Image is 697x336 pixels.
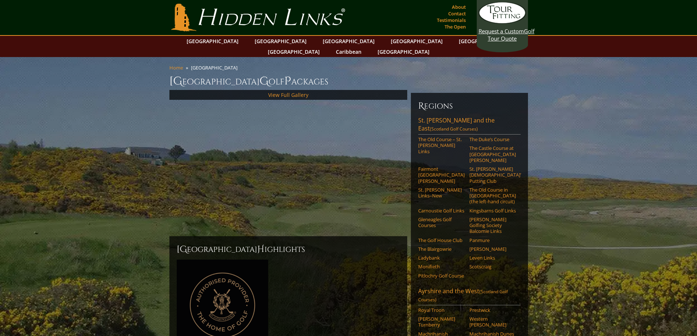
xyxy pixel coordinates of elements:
li: [GEOGRAPHIC_DATA] [191,64,240,71]
a: The Old Course in [GEOGRAPHIC_DATA] (the left-hand circuit) [469,187,516,205]
a: Carnoustie Golf Links [418,208,465,214]
a: The Castle Course at [GEOGRAPHIC_DATA][PERSON_NAME] [469,145,516,163]
a: View Full Gallery [268,91,308,98]
a: St. [PERSON_NAME] and the East(Scotland Golf Courses) [418,116,521,135]
a: The Duke’s Course [469,136,516,142]
a: The Golf House Club [418,237,465,243]
a: Caribbean [332,46,365,57]
a: [GEOGRAPHIC_DATA] [319,36,378,46]
a: About [450,2,468,12]
a: Western [PERSON_NAME] [469,316,516,328]
a: The Open [443,22,468,32]
span: (Scotland Golf Courses) [430,126,478,132]
a: Home [169,64,183,71]
span: Request a Custom [479,27,524,35]
a: The Old Course – St. [PERSON_NAME] Links [418,136,465,154]
a: Fairmont [GEOGRAPHIC_DATA][PERSON_NAME] [418,166,465,184]
a: [GEOGRAPHIC_DATA] [264,46,323,57]
a: [GEOGRAPHIC_DATA] [251,36,310,46]
a: Ladybank [418,255,465,261]
a: [PERSON_NAME] [469,246,516,252]
a: Contact [446,8,468,19]
h6: Regions [418,100,521,112]
span: G [259,74,269,88]
a: [PERSON_NAME] Golfing Society Balcomie Links [469,216,516,234]
a: Gleneagles Golf Courses [418,216,465,229]
a: St. [PERSON_NAME] Links–New [418,187,465,199]
h2: [GEOGRAPHIC_DATA] ighlights [177,243,400,255]
a: [GEOGRAPHIC_DATA] [387,36,446,46]
a: [GEOGRAPHIC_DATA] [374,46,433,57]
a: St. [PERSON_NAME] [DEMOGRAPHIC_DATA]’ Putting Club [469,166,516,184]
span: (Scotland Golf Courses) [418,288,508,303]
a: [GEOGRAPHIC_DATA] [183,36,242,46]
span: H [257,243,265,255]
a: Ayrshire and the West(Scotland Golf Courses) [418,287,521,305]
span: P [284,74,291,88]
h1: [GEOGRAPHIC_DATA] olf ackages [169,74,528,88]
a: Scotscraig [469,264,516,269]
a: Prestwick [469,307,516,313]
a: The Blairgowrie [418,246,465,252]
a: Pitlochry Golf Course [418,273,465,279]
a: Royal Troon [418,307,465,313]
a: [GEOGRAPHIC_DATA] [455,36,514,46]
a: [PERSON_NAME] Turnberry [418,316,465,328]
a: Kingsbarns Golf Links [469,208,516,214]
a: Leven Links [469,255,516,261]
a: Panmure [469,237,516,243]
a: Monifieth [418,264,465,269]
a: Testimonials [435,15,468,25]
a: Request a CustomGolf Tour Quote [479,2,526,42]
